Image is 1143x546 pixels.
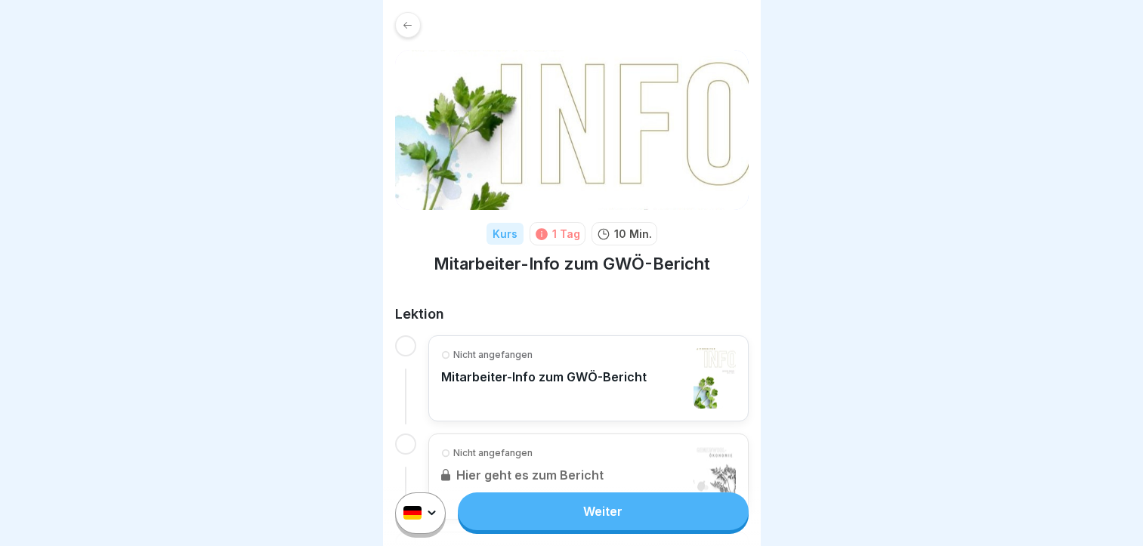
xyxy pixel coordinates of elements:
div: 1 Tag [552,226,580,242]
p: 10 Min. [614,226,652,242]
h1: Mitarbeiter-Info zum GWÖ-Bericht [434,253,710,275]
p: Nicht angefangen [453,348,533,362]
img: blpg9xgwzdgum7yqgqdctx3u.png [694,348,736,409]
img: de.svg [403,507,422,520]
p: Mitarbeiter-Info zum GWÖ-Bericht [441,369,647,384]
h2: Lektion [395,305,749,323]
img: cbgah4ktzd3wiqnyiue5lell.png [395,50,749,210]
a: Nicht angefangenMitarbeiter-Info zum GWÖ-Bericht [441,348,736,409]
div: Kurs [487,223,524,245]
a: Weiter [458,492,748,530]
